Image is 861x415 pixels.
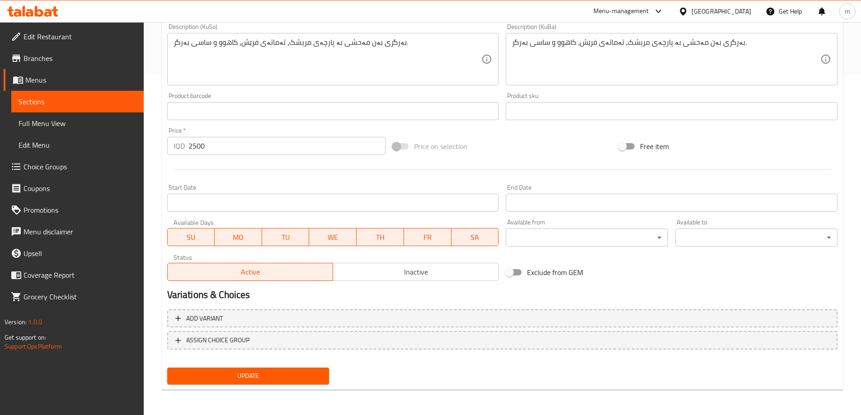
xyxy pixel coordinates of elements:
[313,231,353,244] span: WE
[167,331,837,350] button: ASSIGN CHOICE GROUP
[24,205,136,215] span: Promotions
[337,266,495,279] span: Inactive
[25,75,136,85] span: Menus
[188,137,386,155] input: Please enter price
[4,242,144,264] a: Upsell
[171,231,212,244] span: SU
[11,112,144,134] a: Full Menu View
[11,91,144,112] a: Sections
[357,228,404,246] button: TH
[167,309,837,328] button: Add variant
[455,231,495,244] span: SA
[167,102,499,120] input: Please enter product barcode
[174,370,322,382] span: Update
[404,228,452,246] button: FR
[24,161,136,172] span: Choice Groups
[845,6,850,16] span: m
[167,288,837,302] h2: Variations & Choices
[4,286,144,308] a: Grocery Checklist
[512,38,820,81] textarea: بەرگری بەن مەحشی بە پارچەی مریشک، تەماتەی فرێش، کاهوو و ساسی بەرگر.
[675,228,837,247] div: ​
[262,228,310,246] button: TU
[4,47,144,69] a: Branches
[24,291,136,302] span: Grocery Checklist
[171,266,329,279] span: Active
[692,6,751,16] div: [GEOGRAPHIC_DATA]
[24,31,136,42] span: Edit Restaurant
[506,228,668,247] div: ​
[4,26,144,47] a: Edit Restaurant
[640,141,669,152] span: Free item
[24,53,136,64] span: Branches
[215,228,262,246] button: MO
[19,140,136,150] span: Edit Menu
[186,313,223,324] span: Add variant
[333,263,499,281] button: Inactive
[19,96,136,107] span: Sections
[4,221,144,242] a: Menu disclaimer
[266,231,306,244] span: TU
[5,331,46,343] span: Get support on:
[4,69,144,91] a: Menus
[186,335,249,346] span: ASSIGN CHOICE GROUP
[24,226,136,237] span: Menu disclaimer
[5,316,27,328] span: Version:
[28,316,42,328] span: 1.0.0
[360,231,400,244] span: TH
[24,270,136,280] span: Coverage Report
[414,141,467,152] span: Price on selection
[167,228,215,246] button: SU
[11,134,144,156] a: Edit Menu
[24,183,136,194] span: Coupons
[4,177,144,199] a: Coupons
[24,248,136,259] span: Upsell
[506,102,837,120] input: Please enter product sku
[218,231,259,244] span: MO
[174,38,482,81] textarea: بەرگری بەن مەحشی بە پارچەی مریشک، تەماتەی فرێش، کاهوو و ساسی بەرگر.
[452,228,499,246] button: SA
[167,368,329,384] button: Update
[167,263,333,281] button: Active
[593,6,649,17] div: Menu-management
[4,199,144,221] a: Promotions
[5,340,62,352] a: Support.OpsPlatform
[19,118,136,129] span: Full Menu View
[4,156,144,177] a: Choice Groups
[408,231,448,244] span: FR
[174,140,185,151] p: IQD
[4,264,144,286] a: Coverage Report
[527,267,583,278] span: Exclude from GEM
[309,228,357,246] button: WE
